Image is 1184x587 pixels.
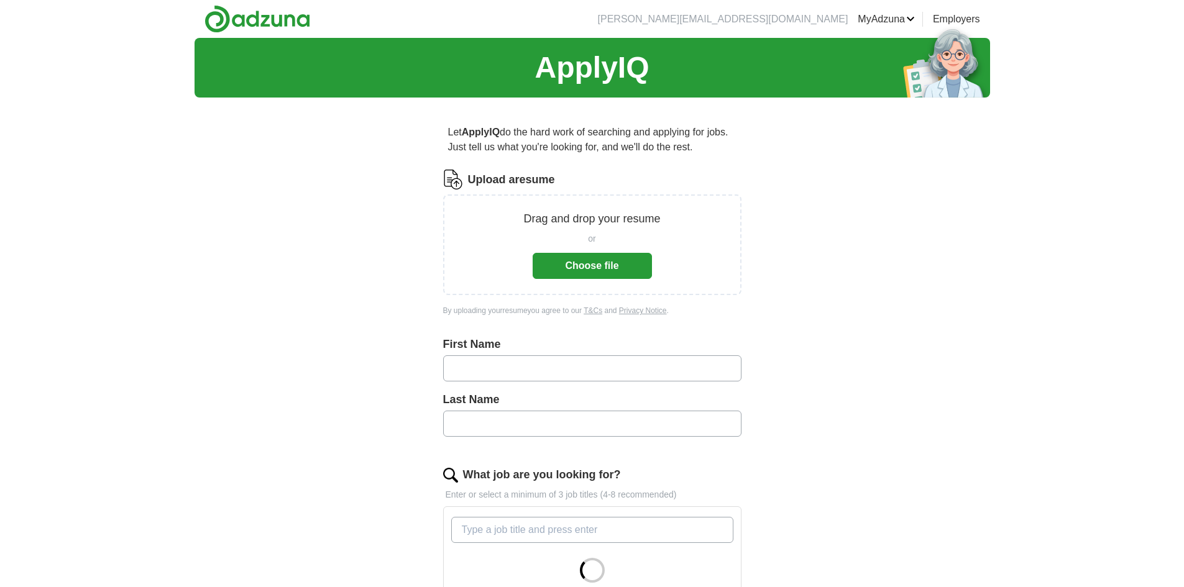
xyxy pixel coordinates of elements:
p: Let do the hard work of searching and applying for jobs. Just tell us what you're looking for, an... [443,120,741,160]
img: Adzuna logo [204,5,310,33]
span: or [588,232,595,245]
a: Employers [933,12,980,27]
p: Enter or select a minimum of 3 job titles (4-8 recommended) [443,488,741,501]
p: Drag and drop your resume [523,211,660,227]
h1: ApplyIQ [535,45,649,90]
label: Upload a resume [468,171,555,188]
img: search.png [443,468,458,483]
button: Choose file [533,253,652,279]
a: MyAdzuna [858,12,915,27]
strong: ApplyIQ [462,127,500,137]
li: [PERSON_NAME][EMAIL_ADDRESS][DOMAIN_NAME] [598,12,848,27]
img: CV Icon [443,170,463,189]
div: By uploading your resume you agree to our and . [443,305,741,316]
input: Type a job title and press enter [451,517,733,543]
label: First Name [443,336,741,353]
a: T&Cs [584,306,602,315]
label: Last Name [443,391,741,408]
label: What job are you looking for? [463,466,621,483]
a: Privacy Notice [619,306,667,315]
